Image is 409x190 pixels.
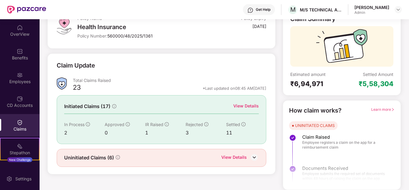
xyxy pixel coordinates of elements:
div: Admin [354,10,389,15]
div: ₹6,94,971 [290,80,342,88]
img: svg+xml;base64,PHN2ZyBpZD0iRW5kb3JzZW1lbnRzIiB4bWxucz0iaHR0cDovL3d3dy53My5vcmcvMjAwMC9zdmciIHdpZH... [17,167,23,173]
span: Claim Raised [302,134,389,140]
img: svg+xml;base64,PHN2ZyBpZD0iRW1wbG95ZWVzIiB4bWxucz0iaHR0cDovL3d3dy53My5vcmcvMjAwMC9zdmciIHdpZHRoPS... [17,72,23,78]
img: New Pazcare Logo [7,6,46,14]
div: Health Insurance [77,23,203,31]
span: Approved [105,122,124,127]
div: New Challenge [7,157,32,162]
div: Get Help [256,7,270,12]
span: info-circle [112,104,116,108]
span: info-circle [116,155,120,159]
div: 3 [186,129,226,137]
img: svg+xml;base64,PHN2ZyBpZD0iSGVscC0zMngzMiIgeG1sbnM9Imh0dHA6Ly93d3cudzMub3JnLzIwMDAvc3ZnIiB3aWR0aD... [247,7,253,13]
span: In Process [64,122,85,127]
div: 11 [226,129,258,137]
div: [DATE] [252,23,266,29]
div: Settings [13,176,33,182]
div: UNINITIATED CLAIMS [295,122,335,128]
div: View Details [233,103,259,109]
span: info-circle [86,122,90,126]
img: svg+xml;base64,PHN2ZyBpZD0iQ2xhaW0iIHhtbG5zPSJodHRwOi8vd3d3LnczLm9yZy8yMDAwL3N2ZyIgd2lkdGg9IjIwIi... [17,119,23,125]
img: svg+xml;base64,PHN2ZyBpZD0iQ0RfQWNjb3VudHMiIGRhdGEtbmFtZT0iQ0QgQWNjb3VudHMiIHhtbG5zPSJodHRwOi8vd3... [17,96,23,102]
div: View Details [221,154,247,162]
div: Policy Number: [77,33,203,39]
img: svg+xml;base64,PHN2ZyBpZD0iRHJvcGRvd24tMzJ4MzIiIHhtbG5zPSJodHRwOi8vd3d3LnczLm9yZy8yMDAwL3N2ZyIgd2... [396,7,401,12]
span: info-circle [241,122,246,126]
span: Rejected [186,122,203,127]
img: svg+xml;base64,PHN2ZyBpZD0iU3RlcC1Eb25lLTMyeDMyIiB4bWxucz0iaHR0cDovL3d3dy53My5vcmcvMjAwMC9zdmciIH... [289,134,296,141]
img: svg+xml;base64,PHN2ZyB4bWxucz0iaHR0cDovL3d3dy53My5vcmcvMjAwMC9zdmciIHdpZHRoPSIyMSIgaGVpZ2h0PSIyMC... [17,143,23,149]
img: DownIcon [250,153,259,162]
div: How claim works? [289,106,342,115]
span: IR Raised [145,122,163,127]
div: Total Claims Raised [73,77,266,83]
img: svg+xml;base64,PHN2ZyBpZD0iU2V0dGluZy0yMHgyMCIgeG1sbnM9Imh0dHA6Ly93d3cudzMub3JnLzIwMDAvc3ZnIiB3aW... [6,176,12,182]
span: Uninitiated Claims (6) [64,154,114,161]
span: info-circle [126,122,130,126]
div: 1 [145,129,186,137]
img: svg+xml;base64,PHN2ZyBpZD0iSG9tZSIgeG1sbnM9Imh0dHA6Ly93d3cudzMub3JnLzIwMDAvc3ZnIiB3aWR0aD0iMjAiIG... [17,25,23,31]
span: info-circle [165,122,169,126]
div: Settled Amount [363,71,393,77]
span: 560000/48/2025/1361 [107,33,153,38]
span: Initiated Claims (17) [64,103,110,110]
span: Settled [226,122,240,127]
div: *Last updated on 08:45 AM[DATE] [203,86,266,91]
span: Employee registers a claim on the app for a reimbursement claim [302,140,389,150]
img: svg+xml;base64,PHN2ZyB3aWR0aD0iMTcyIiBoZWlnaHQ9IjExMyIgdmlld0JveD0iMCAwIDE3MiAxMTMiIGZpbGw9Im5vbm... [316,29,368,67]
span: M [290,6,296,13]
div: 23 [73,83,81,93]
div: 2 [64,129,105,137]
div: Estimated amount [290,71,342,77]
img: ClaimsSummaryIcon [57,77,67,90]
img: svg+xml;base64,PHN2ZyBpZD0iQmVuZWZpdHMiIHhtbG5zPSJodHRwOi8vd3d3LnczLm9yZy8yMDAwL3N2ZyIgd2lkdGg9Ij... [17,48,23,54]
div: M/S TECHNICAL ASSOCIATES LTD [300,7,342,13]
div: 0 [105,129,145,137]
div: Stepathon [1,150,39,156]
div: ₹5,58,304 [359,80,393,88]
span: Learn more [371,107,395,112]
img: svg+xml;base64,PHN2ZyB4bWxucz0iaHR0cDovL3d3dy53My5vcmcvMjAwMC9zdmciIHdpZHRoPSI0OS4zMiIgaGVpZ2h0PS... [57,15,71,34]
span: info-circle [204,122,208,126]
div: [PERSON_NAME] [354,5,389,10]
div: Claim Update [57,61,95,70]
span: right [391,108,395,111]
